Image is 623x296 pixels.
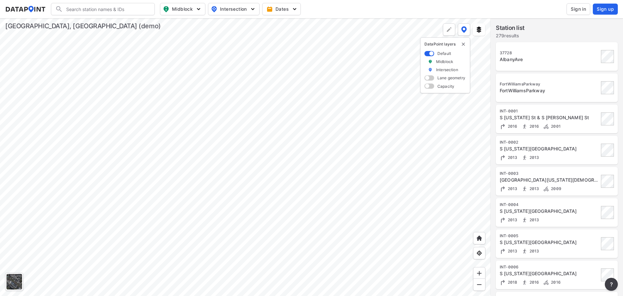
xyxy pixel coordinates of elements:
img: Bicycle count [543,123,549,130]
span: 2016 [528,124,539,129]
img: Pedestrian count [521,279,528,286]
div: View my location [473,247,485,259]
img: MAAAAAElFTkSuQmCC [476,281,483,288]
span: Midblock [163,5,201,13]
img: +Dz8AAAAASUVORK5CYII= [446,26,452,33]
img: Bicycle count [543,186,549,192]
label: Lane geometry [437,75,465,81]
a: Sign in [565,3,592,15]
img: Pedestrian count [521,217,528,223]
span: 2013 [528,155,539,160]
label: Station list [496,23,525,32]
label: Intersection [436,67,458,72]
div: S Washington St & Green St [500,208,599,214]
div: Zoom in [473,267,485,279]
div: Toggle basemap [5,273,23,291]
span: Sign in [571,6,586,12]
img: map_pin_int.54838e6b.svg [210,5,218,13]
img: Pedestrian count [521,154,528,161]
span: 2013 [528,249,539,253]
span: 2013 [506,217,518,222]
div: INT-0006 [500,264,599,270]
img: ZvzfEJKXnyWIrJytrsY285QMwk63cM6Drc+sIAAAAASUVORK5CYII= [476,270,483,277]
span: 2016 [506,124,518,129]
button: Sign in [567,3,590,15]
div: INT-0004 [500,202,599,207]
div: S Washington St & Church St [500,177,599,183]
button: delete [461,42,466,47]
button: Sign up [593,4,618,15]
label: 279 results [496,32,525,39]
span: Sign up [597,6,614,12]
img: 5YPKRKmlfpI5mqlR8AD95paCi+0kK1fRFDJSaMmawlwaeJcJwk9O2fotCW5ve9gAAAAASUVORK5CYII= [195,6,202,12]
img: Turning count [500,217,506,223]
div: INT-0002 [500,140,599,145]
label: Capacity [437,84,454,89]
img: layers.ee07997e.svg [476,26,482,33]
img: calendar-gold.39a51dde.svg [266,6,273,12]
img: Pedestrian count [521,248,528,254]
img: Turning count [500,123,506,130]
div: Zoom out [473,278,485,291]
div: S Washington St & S Alfred St [500,114,599,121]
label: Midblock [436,59,453,64]
button: more [605,278,618,291]
img: zeq5HYn9AnE9l6UmnFLPAAAAAElFTkSuQmCC [476,250,483,256]
button: External layers [473,23,485,36]
span: 2018 [506,280,518,285]
img: map_pin_mid.602f9df1.svg [162,5,170,13]
div: Polygon tool [443,23,455,36]
span: 2016 [528,280,539,285]
span: 2013 [528,186,539,191]
img: Turning count [500,154,506,161]
button: DataPoint layers [458,23,470,36]
div: INT-0005 [500,233,599,238]
span: ? [609,280,614,288]
span: 2013 [528,217,539,222]
img: data-point-layers.37681fc9.svg [461,26,467,33]
button: Midblock [160,3,205,15]
div: S Washington St & Franklin St [500,270,599,277]
div: INT-0001 [500,109,599,114]
span: 2013 [506,249,518,253]
img: marker_Midblock.5ba75e30.svg [428,59,433,64]
a: Sign up [592,4,618,15]
span: 2013 [506,155,518,160]
div: FortWilliamsParkway [500,82,599,87]
img: Turning count [500,186,506,192]
img: Pedestrian count [521,186,528,192]
div: FortWilliamsParkway [500,87,599,94]
span: Intersection [211,5,255,13]
img: Pedestrian count [521,123,528,130]
img: Turning count [500,248,506,254]
div: INT-0003 [500,171,599,176]
img: Bicycle count [543,279,549,286]
img: marker_Intersection.6861001b.svg [428,67,433,72]
img: +XpAUvaXAN7GudzAAAAAElFTkSuQmCC [476,235,483,241]
div: AlbanyAve [500,56,599,63]
div: [GEOGRAPHIC_DATA], [GEOGRAPHIC_DATA] (demo) [5,21,161,31]
div: S Washington St & South St [500,146,599,152]
img: 5YPKRKmlfpI5mqlR8AD95paCi+0kK1fRFDJSaMmawlwaeJcJwk9O2fotCW5ve9gAAAAASUVORK5CYII= [291,6,298,12]
span: 2013 [506,186,518,191]
button: Dates [262,3,301,15]
p: DataPoint layers [424,42,466,47]
span: 2009 [549,186,561,191]
img: dataPointLogo.9353c09d.svg [5,6,46,12]
img: close-external-leyer.3061a1c7.svg [461,42,466,47]
span: 2016 [549,280,561,285]
span: 2001 [549,124,561,129]
label: Default [437,51,451,56]
img: 5YPKRKmlfpI5mqlR8AD95paCi+0kK1fRFDJSaMmawlwaeJcJwk9O2fotCW5ve9gAAAAASUVORK5CYII= [250,6,256,12]
div: Home [473,232,485,244]
img: Turning count [500,279,506,286]
input: Search [63,4,151,14]
span: Dates [268,6,297,12]
div: 37728 [500,50,599,56]
div: S Washington St & Jefferson St [500,239,599,246]
button: Intersection [208,3,260,15]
